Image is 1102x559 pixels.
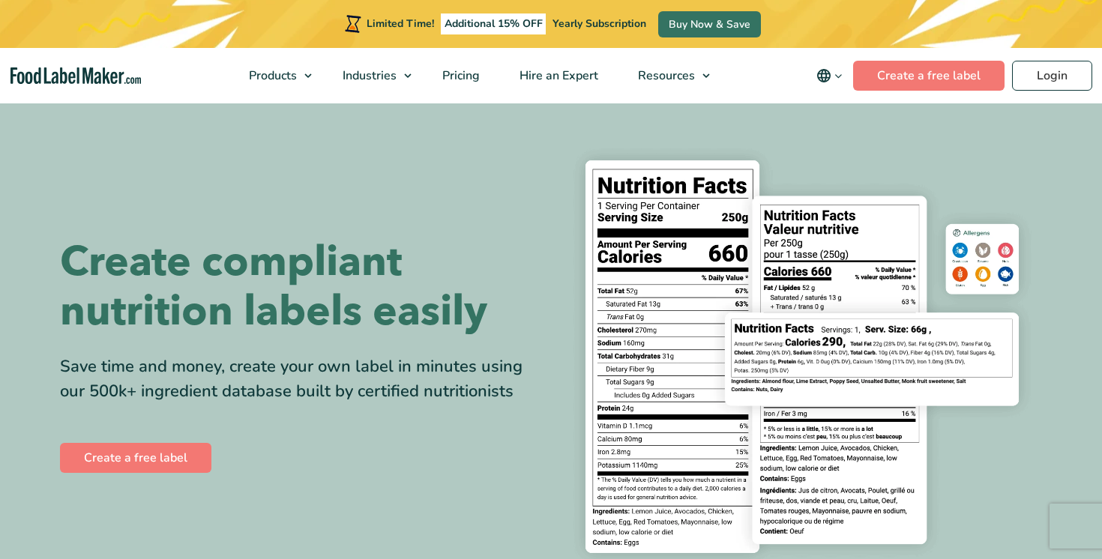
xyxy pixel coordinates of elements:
span: Limited Time! [367,16,434,31]
a: Resources [618,48,717,103]
span: Resources [633,67,696,84]
a: Buy Now & Save [658,11,761,37]
span: Products [244,67,298,84]
a: Products [229,48,319,103]
a: Hire an Expert [500,48,615,103]
span: Yearly Subscription [552,16,646,31]
a: Create a free label [853,61,1005,91]
span: Pricing [438,67,481,84]
span: Additional 15% OFF [441,13,547,34]
h1: Create compliant nutrition labels easily [60,238,540,336]
a: Login [1012,61,1092,91]
a: Create a free label [60,443,211,473]
span: Industries [338,67,398,84]
a: Industries [323,48,419,103]
span: Hire an Expert [515,67,600,84]
a: Pricing [423,48,496,103]
div: Save time and money, create your own label in minutes using our 500k+ ingredient database built b... [60,354,540,404]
